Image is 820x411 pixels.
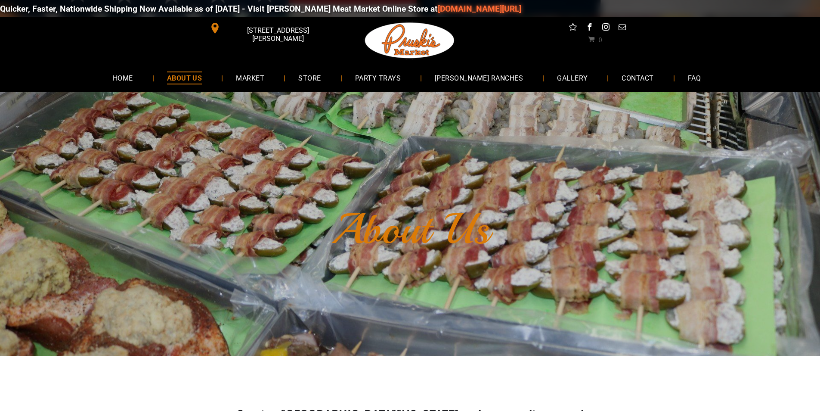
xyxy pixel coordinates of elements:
a: GALLERY [544,66,600,89]
a: ABOUT US [154,66,215,89]
img: Pruski-s+Market+HQ+Logo2-1920w.png [363,17,456,64]
span: [STREET_ADDRESS][PERSON_NAME] [222,22,333,47]
a: email [616,22,628,35]
a: STORE [285,66,334,89]
a: FAQ [675,66,714,89]
a: facebook [584,22,595,35]
a: HOME [100,66,146,89]
a: PARTY TRAYS [342,66,414,89]
a: CONTACT [609,66,666,89]
a: Social network [567,22,579,35]
a: MARKET [223,66,277,89]
span: 0 [598,36,602,43]
a: [PERSON_NAME] RANCHES [422,66,536,89]
a: instagram [600,22,611,35]
a: [STREET_ADDRESS][PERSON_NAME] [204,22,335,35]
font: About Us [331,202,489,256]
